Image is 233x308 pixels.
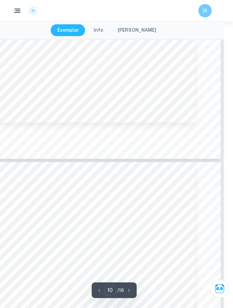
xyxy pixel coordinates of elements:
[28,6,38,16] img: Clastify logo
[111,24,163,36] button: [PERSON_NAME]
[87,24,110,36] button: Info
[117,287,124,294] p: / 16
[210,279,229,298] button: Ask Clai
[51,24,86,36] button: Exemplar
[24,6,38,16] a: Clastify logo
[198,4,212,17] button: IS
[201,7,209,14] h6: IS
